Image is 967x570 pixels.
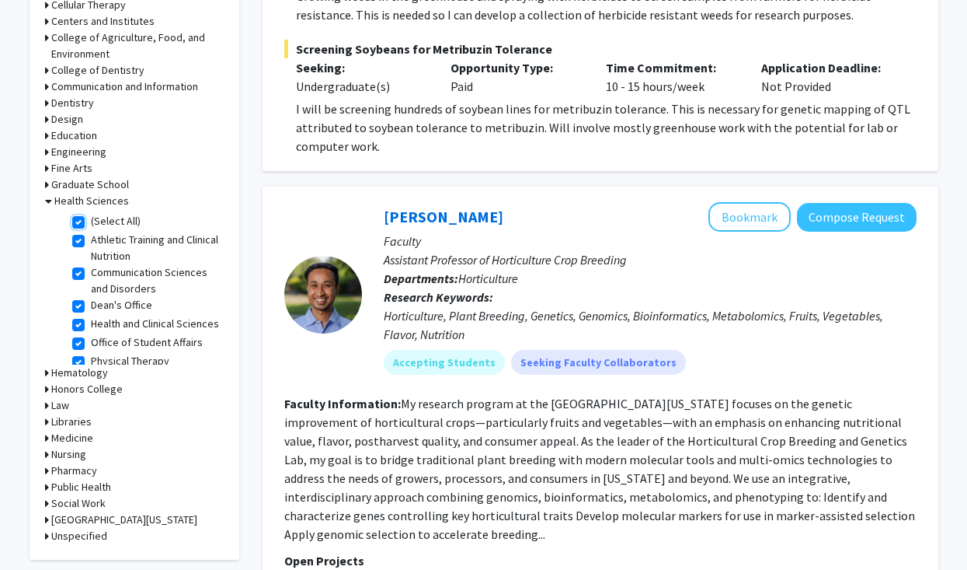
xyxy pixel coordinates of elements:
h3: Social Work [51,495,106,512]
h3: Centers and Institutes [51,13,155,30]
p: Seeking: [296,58,428,77]
h3: College of Dentistry [51,62,144,79]
h3: Engineering [51,144,106,160]
p: Time Commitment: [606,58,738,77]
label: (Select All) [91,213,141,229]
iframe: Chat [12,500,66,558]
p: Faculty [384,232,917,250]
h3: Dentistry [51,95,94,111]
h3: Graduate School [51,177,129,193]
mat-chip: Seeking Faculty Collaborators [511,350,686,375]
h3: Libraries [51,414,92,430]
span: Screening Soybeans for Metribuzin Tolerance [284,40,917,58]
p: Assistant Professor of Horticulture Crop Breeding [384,250,917,269]
h3: Hematology [51,365,108,381]
h3: Nursing [51,446,86,463]
label: Health and Clinical Sciences [91,316,219,332]
div: Undergraduate(s) [296,77,428,96]
h3: [GEOGRAPHIC_DATA][US_STATE] [51,512,197,528]
b: Faculty Information: [284,396,401,411]
label: Athletic Training and Clinical Nutrition [91,232,220,264]
h3: Pharmacy [51,463,97,479]
b: Departments: [384,271,458,286]
div: Horticulture, Plant Breeding, Genetics, Genomics, Bioinformatics, Metabolomics, Fruits, Vegetable... [384,306,917,344]
mat-chip: Accepting Students [384,350,505,375]
h3: Communication and Information [51,79,198,95]
p: I will be screening hundreds of soybean lines for metribuzin tolerance. This is necessary for gen... [296,100,917,156]
h3: Unspecified [51,528,107,544]
div: 10 - 15 hours/week [594,58,750,96]
h3: Medicine [51,430,93,446]
h3: College of Agriculture, Food, and Environment [51,30,224,62]
p: Opportunity Type: [450,58,583,77]
h3: Public Health [51,479,111,495]
div: Not Provided [750,58,905,96]
fg-read-more: My research program at the [GEOGRAPHIC_DATA][US_STATE] focuses on the genetic improvement of hort... [284,396,915,542]
h3: Fine Arts [51,160,92,177]
h3: Design [51,111,83,128]
h3: Law [51,397,69,414]
button: Add Manoj Sapkota to Bookmarks [708,202,791,232]
label: Office of Student Affairs [91,334,203,351]
label: Dean's Office [91,297,152,313]
h3: Education [51,128,97,144]
div: Paid [439,58,594,96]
p: Application Deadline: [761,58,893,77]
b: Research Keywords: [384,289,493,305]
h3: Health Sciences [54,193,129,209]
label: Communication Sciences and Disorders [91,264,220,297]
label: Physical Therapy [91,353,169,369]
button: Compose Request to Manoj Sapkota [797,203,917,232]
h3: Honors College [51,381,123,397]
p: Open Projects [284,551,917,570]
a: [PERSON_NAME] [384,207,503,226]
span: Horticulture [458,271,518,286]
